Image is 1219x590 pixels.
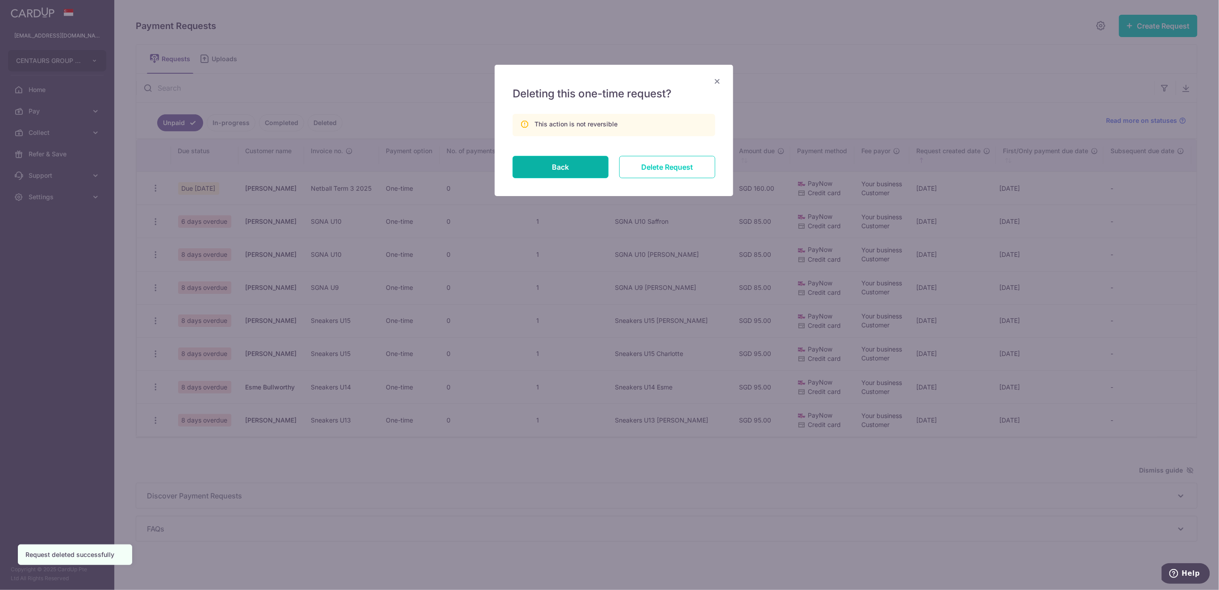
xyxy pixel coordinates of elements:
h5: Deleting this one-time request? [513,87,715,100]
div: Request deleted successfully [25,550,125,559]
button: Close [712,75,722,86]
div: This action is not reversible [534,120,618,129]
button: Back [513,156,609,178]
span: × [714,74,721,87]
input: Delete Request [619,156,715,178]
iframe: Opens a widget where you can find more information [1162,563,1210,586]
